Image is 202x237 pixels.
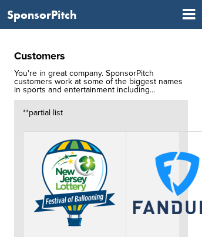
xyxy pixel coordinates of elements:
div: **partial list [23,109,179,117]
img: Fob [33,139,116,227]
h2: Customers [14,48,188,64]
a: SponsorPitch [7,9,76,21]
div: You're in great company. SponsorPitch customers work at some of the biggest names in sports and e... [14,69,188,94]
